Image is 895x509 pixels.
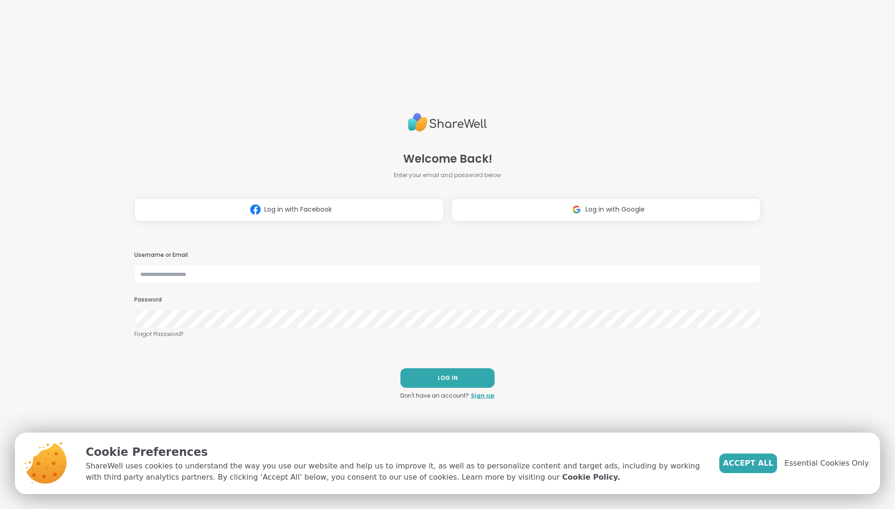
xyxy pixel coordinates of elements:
[400,392,469,400] span: Don't have an account?
[394,171,501,179] span: Enter your email and password below
[568,201,585,218] img: ShareWell Logomark
[134,296,761,304] h3: Password
[723,458,773,469] span: Accept All
[562,472,620,483] a: Cookie Policy.
[400,368,495,388] button: LOG IN
[719,454,777,473] button: Accept All
[438,374,458,382] span: LOG IN
[86,444,704,461] p: Cookie Preferences
[264,205,332,214] span: Log in with Facebook
[785,458,869,469] span: Essential Cookies Only
[585,205,645,214] span: Log in with Google
[451,198,761,221] button: Log in with Google
[134,330,761,338] a: Forgot Password?
[247,201,264,218] img: ShareWell Logomark
[134,198,444,221] button: Log in with Facebook
[471,392,495,400] a: Sign up
[403,151,492,167] span: Welcome Back!
[134,251,761,259] h3: Username or Email
[408,109,487,136] img: ShareWell Logo
[86,461,704,483] p: ShareWell uses cookies to understand the way you use our website and help us to improve it, as we...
